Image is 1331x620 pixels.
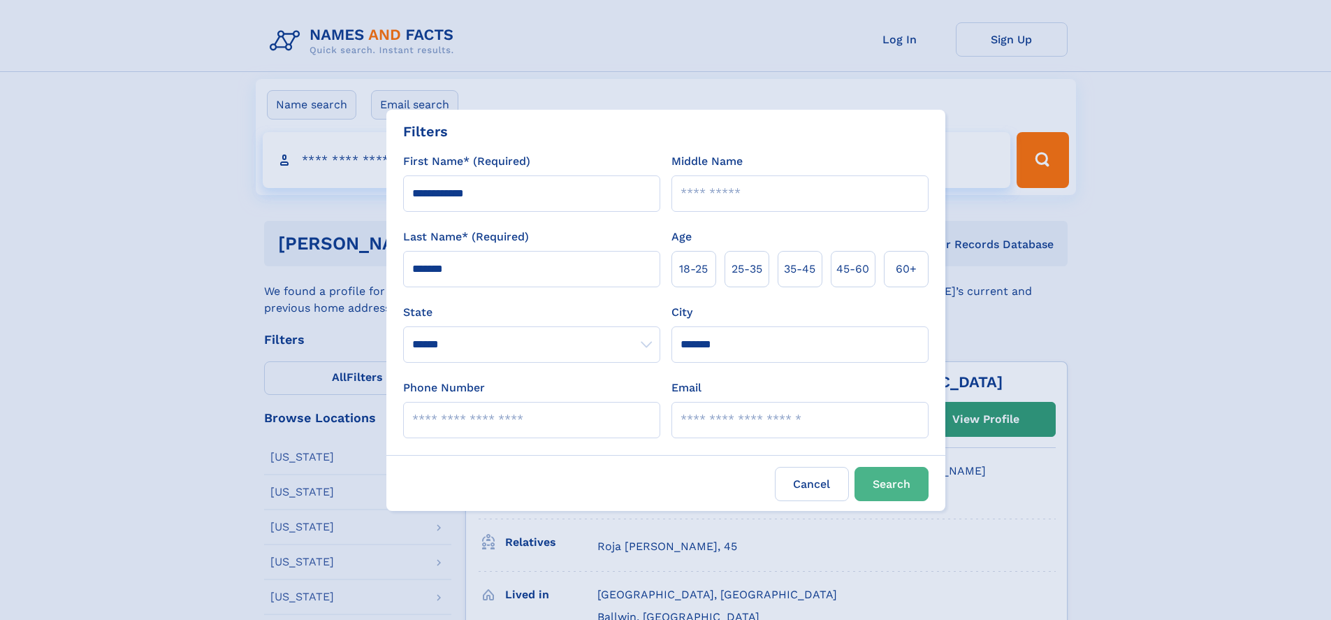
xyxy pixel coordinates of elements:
[732,261,762,277] span: 25‑35
[896,261,917,277] span: 60+
[671,380,701,396] label: Email
[671,229,692,245] label: Age
[403,380,485,396] label: Phone Number
[403,153,530,170] label: First Name* (Required)
[775,467,849,501] label: Cancel
[403,121,448,142] div: Filters
[403,229,529,245] label: Last Name* (Required)
[854,467,929,501] button: Search
[784,261,815,277] span: 35‑45
[403,304,660,321] label: State
[671,304,692,321] label: City
[836,261,869,277] span: 45‑60
[679,261,708,277] span: 18‑25
[671,153,743,170] label: Middle Name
